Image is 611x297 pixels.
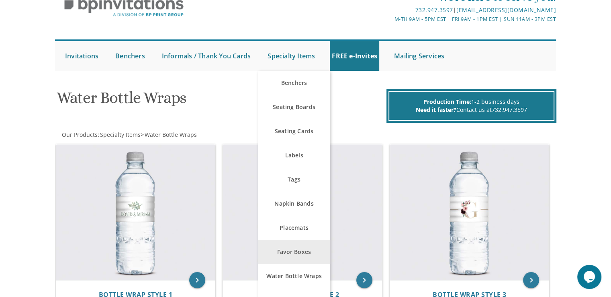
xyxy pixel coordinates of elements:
[57,89,384,113] h1: Water Bottle Wraps
[100,131,141,138] span: Specialty Items
[258,143,330,167] a: Labels
[145,131,197,138] span: Water Bottle Wraps
[258,192,330,216] a: Napkin Bands
[61,131,98,138] a: Our Products
[223,5,556,15] div: |
[577,265,603,289] iframe: chat widget
[330,41,379,71] a: FREE e-Invites
[266,41,317,71] a: Specialty Items
[523,272,539,288] a: keyboard_arrow_right
[258,264,330,288] a: Water Bottle Wraps
[415,6,453,14] a: 732.947.3597
[492,106,527,113] a: 732.947.3597
[144,131,197,138] a: Water Bottle Wraps
[423,98,471,105] span: Production Time:
[456,6,556,14] a: [EMAIL_ADDRESS][DOMAIN_NAME]
[390,144,549,280] img: Bottle Wrap Style 3
[258,71,330,95] a: Benchers
[56,144,215,280] img: Bottle Wrap Style 1
[113,41,147,71] a: Benchers
[63,41,100,71] a: Invitations
[160,41,253,71] a: Informals / Thank You Cards
[388,91,554,121] div: 1-2 business days Contact us at
[99,131,141,138] a: Specialty Items
[55,131,306,139] div: :
[392,41,446,71] a: Mailing Services
[141,131,197,138] span: >
[189,272,205,288] a: keyboard_arrow_right
[258,167,330,192] a: Tags
[416,106,456,113] span: Need it faster?
[223,144,382,280] img: Bottle Wrap Style 2
[258,119,330,143] a: Seating Cards
[258,95,330,119] a: Seating Boards
[223,15,556,23] div: M-Th 9am - 5pm EST | Fri 9am - 1pm EST | Sun 11am - 3pm EST
[258,216,330,240] a: Placemats
[258,240,330,264] a: Favor Boxes
[356,272,372,288] a: keyboard_arrow_right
